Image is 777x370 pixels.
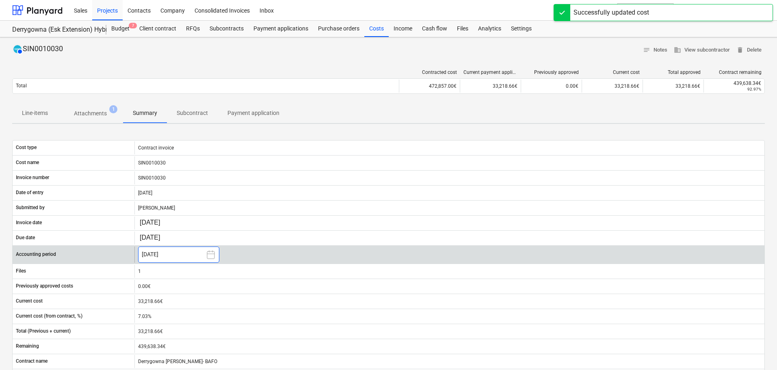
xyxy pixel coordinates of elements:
[106,21,134,37] div: Budget
[521,80,582,93] div: 0.00€
[399,80,460,93] div: 472,857.00€
[643,46,650,54] span: notes
[16,313,82,320] p: Current cost (from contract, %)
[16,298,43,305] p: Current cost
[16,144,37,151] p: Cost type
[389,21,417,37] a: Income
[16,204,45,211] p: Submitted by
[134,265,764,278] div: 1
[674,45,730,55] span: View subcontractor
[134,171,764,184] div: SIN0010030
[23,44,63,54] p: SIN0010030
[181,21,205,37] a: RFQs
[16,268,26,275] p: Files
[403,69,457,75] div: Contracted cost
[16,159,39,166] p: Cost name
[134,340,764,353] div: 439,638.34€
[138,217,176,229] input: Change
[313,21,364,37] a: Purchase orders
[134,280,764,293] div: 0.00€
[133,109,157,117] p: Summary
[138,232,176,244] input: Change
[417,21,452,37] a: Cash flow
[134,295,764,308] div: 33,218.66€
[134,186,764,199] div: [DATE]
[134,310,764,323] div: 7.03%
[736,331,777,370] iframe: Chat Widget
[707,69,762,75] div: Contract remaining
[736,46,744,54] span: delete
[640,44,671,56] button: Notes
[16,251,56,258] p: Accounting period
[506,21,537,37] a: Settings
[74,109,107,118] p: Attachments
[460,80,521,93] div: 33,218.66€
[134,141,764,154] div: Contract invoice
[524,69,579,75] div: Previously approved
[16,219,42,226] p: Invoice date
[16,283,73,290] p: Previously approved costs
[473,21,506,37] a: Analytics
[16,82,27,89] p: Total
[733,44,765,56] button: Delete
[138,247,219,263] button: [DATE]
[643,80,703,93] div: 33,218.66€
[452,21,473,37] a: Files
[134,325,764,338] div: 33,218.66€
[177,109,208,117] p: Subcontract
[16,358,48,365] p: Contract name
[364,21,389,37] a: Costs
[736,45,762,55] span: Delete
[109,105,117,113] span: 1
[134,201,764,214] div: [PERSON_NAME]
[22,109,48,117] p: Line-items
[134,21,181,37] a: Client contract
[12,26,97,34] div: Derrygowna (Esk Extension) Hybrid
[671,44,733,56] button: View subcontractor
[12,44,23,54] div: Invoice has been synced with Xero and its status is currently AUTHORISED
[643,45,667,55] span: Notes
[129,23,137,28] span: 7
[134,355,764,368] div: Derrygowna [PERSON_NAME]- BAFO
[16,174,49,181] p: Invoice number
[585,69,640,75] div: Current cost
[16,189,43,196] p: Date of entry
[674,46,681,54] span: business
[227,109,279,117] p: Payment application
[205,21,249,37] a: Subcontracts
[16,234,35,241] p: Due date
[16,328,71,335] p: Total (Previous + current)
[134,156,764,169] div: SIN0010030
[582,80,643,93] div: 33,218.66€
[16,343,39,350] p: Remaining
[747,87,761,91] small: 92.97%
[106,21,134,37] a: Budget7
[463,69,518,75] div: Current payment application
[707,80,761,86] div: 439,638.34€
[249,21,313,37] a: Payment applications
[13,45,22,53] img: xero.svg
[574,8,649,17] div: Successfully updated cost
[646,69,701,75] div: Total approved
